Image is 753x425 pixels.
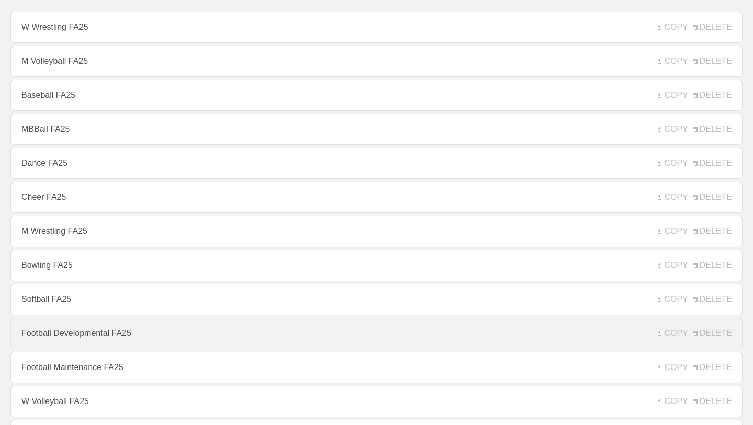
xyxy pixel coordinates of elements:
[10,148,743,179] a: Dance FA25
[693,193,732,202] span: DELETE
[10,12,743,43] a: W Wrestling FA25
[10,318,743,349] a: Football Developmental FA25
[10,352,743,383] a: Football Maintenance FA25
[658,57,688,66] span: COPY
[10,284,743,315] a: Softball FA25
[693,23,732,32] span: DELETE
[10,46,743,77] a: M Volleyball FA25
[693,261,732,270] span: DELETE
[658,91,688,100] span: COPY
[10,114,743,145] a: MBBall FA25
[10,216,743,247] a: M Wrestling FA25
[658,261,688,270] span: COPY
[10,182,743,213] a: Cheer FA25
[693,57,732,66] span: DELETE
[658,227,688,236] span: COPY
[10,250,743,281] a: Bowling FA25
[658,159,688,168] span: COPY
[565,304,753,425] iframe: Chat Widget
[693,159,732,168] span: DELETE
[693,125,732,134] span: DELETE
[693,295,732,304] span: DELETE
[10,386,743,417] a: W Volleyball FA25
[693,91,732,100] span: DELETE
[658,23,688,32] span: COPY
[10,80,743,111] a: Baseball FA25
[658,193,688,202] span: COPY
[693,227,732,236] span: DELETE
[658,125,688,134] span: COPY
[658,295,688,304] span: COPY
